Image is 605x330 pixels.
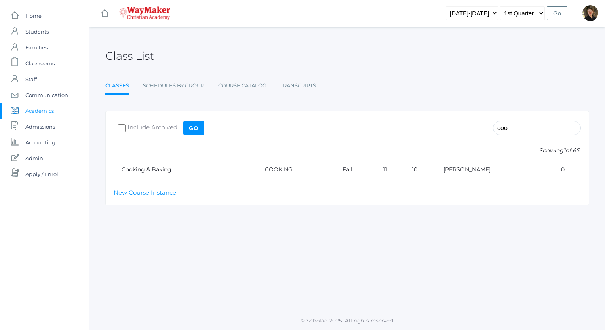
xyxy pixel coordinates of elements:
[118,124,126,132] input: Include Archived
[89,317,605,324] p: © Scholae 2025. All rights reserved.
[105,78,129,95] a: Classes
[25,40,48,55] span: Families
[25,71,37,87] span: Staff
[114,146,581,155] p: Showing of 65
[218,78,266,94] a: Course Catalog
[25,135,55,150] span: Accounting
[183,121,204,135] input: Go
[443,166,491,173] a: [PERSON_NAME]
[563,147,565,154] span: 1
[280,78,316,94] a: Transcripts
[25,24,49,40] span: Students
[265,166,293,173] a: COOKING
[404,160,436,179] td: 10
[122,166,171,173] a: Cooking & Baking
[114,189,176,196] a: New Course Instance
[335,160,375,179] td: Fall
[25,119,55,135] span: Admissions
[25,8,42,24] span: Home
[547,6,567,20] input: Go
[105,50,154,62] h2: Class List
[561,166,565,173] a: 0
[25,87,68,103] span: Communication
[493,121,581,135] input: Filter by name
[582,5,598,21] div: Dianna Renz
[25,103,54,119] span: Academics
[143,78,204,94] a: Schedules By Group
[126,123,177,133] span: Include Archived
[25,166,60,182] span: Apply / Enroll
[383,166,387,173] a: 11
[119,6,170,20] img: 4_waymaker-logo-stack-white.png
[25,55,55,71] span: Classrooms
[25,150,43,166] span: Admin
